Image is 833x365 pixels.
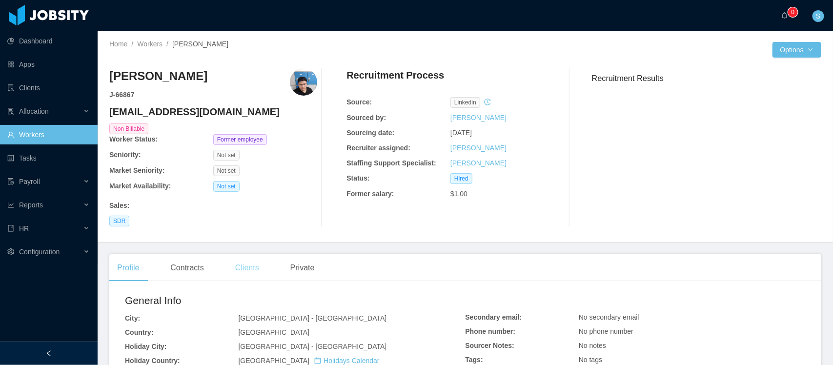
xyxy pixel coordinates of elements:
h2: General Info [125,293,466,308]
span: / [131,40,133,48]
h4: [EMAIL_ADDRESS][DOMAIN_NAME] [109,105,317,119]
a: icon: calendarHolidays Calendar [314,357,379,365]
span: [GEOGRAPHIC_DATA] [238,328,309,336]
a: [PERSON_NAME] [450,114,507,122]
span: Not set [213,181,240,192]
span: Payroll [19,178,40,185]
i: icon: line-chart [7,202,14,208]
b: Seniority: [109,151,141,159]
div: Private [283,254,323,282]
b: Phone number: [466,327,516,335]
span: Allocation [19,107,49,115]
span: Hired [450,173,472,184]
span: Former employee [213,134,267,145]
a: icon: userWorkers [7,125,90,144]
a: [PERSON_NAME] [450,159,507,167]
span: Not set [213,150,240,161]
b: Source: [346,98,372,106]
b: Status: [346,174,369,182]
i: icon: file-protect [7,178,14,185]
a: icon: auditClients [7,78,90,98]
sup: 0 [788,7,798,17]
h3: [PERSON_NAME] [109,68,207,84]
span: Configuration [19,248,60,256]
h3: Recruitment Results [592,72,821,84]
b: Market Availability: [109,182,171,190]
strong: J- 66867 [109,91,134,99]
a: icon: appstoreApps [7,55,90,74]
a: Home [109,40,127,48]
div: Profile [109,254,147,282]
i: icon: history [484,99,491,105]
b: Holiday Country: [125,357,180,365]
span: / [166,40,168,48]
span: HR [19,224,29,232]
span: Non Billable [109,123,148,134]
b: Sourcer Notes: [466,342,514,349]
span: SDR [109,216,129,226]
a: [PERSON_NAME] [450,144,507,152]
span: Not set [213,165,240,176]
b: Country: [125,328,153,336]
span: [GEOGRAPHIC_DATA] - [GEOGRAPHIC_DATA] [238,314,386,322]
span: No secondary email [579,313,639,321]
span: $1.00 [450,190,467,198]
b: Holiday City: [125,343,167,350]
b: Sales : [109,202,129,209]
div: No tags [579,355,806,365]
button: Optionsicon: down [772,42,821,58]
h4: Recruitment Process [346,68,444,82]
b: Recruiter assigned: [346,144,410,152]
b: Staffing Support Specialist: [346,159,436,167]
i: icon: book [7,225,14,232]
a: Workers [137,40,163,48]
b: Sourcing date: [346,129,394,137]
i: icon: calendar [314,357,321,364]
b: City: [125,314,140,322]
span: Reports [19,201,43,209]
b: Sourced by: [346,114,386,122]
span: [GEOGRAPHIC_DATA] - [GEOGRAPHIC_DATA] [238,343,386,350]
i: icon: bell [781,12,788,19]
b: Secondary email: [466,313,522,321]
b: Tags: [466,356,483,364]
a: icon: pie-chartDashboard [7,31,90,51]
span: No phone number [579,327,633,335]
span: [DATE] [450,129,472,137]
a: icon: profileTasks [7,148,90,168]
img: 50d442d8-11b4-4f27-9634-fc0769d07359_680a5aecea951-400w.png [290,68,317,96]
b: Worker Status: [109,135,158,143]
span: linkedin [450,97,480,108]
span: S [816,10,820,22]
i: icon: setting [7,248,14,255]
i: icon: solution [7,108,14,115]
b: Former salary: [346,190,394,198]
b: Market Seniority: [109,166,165,174]
span: [GEOGRAPHIC_DATA] [238,357,379,365]
div: Contracts [163,254,211,282]
span: No notes [579,342,606,349]
span: [PERSON_NAME] [172,40,228,48]
div: Clients [227,254,267,282]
